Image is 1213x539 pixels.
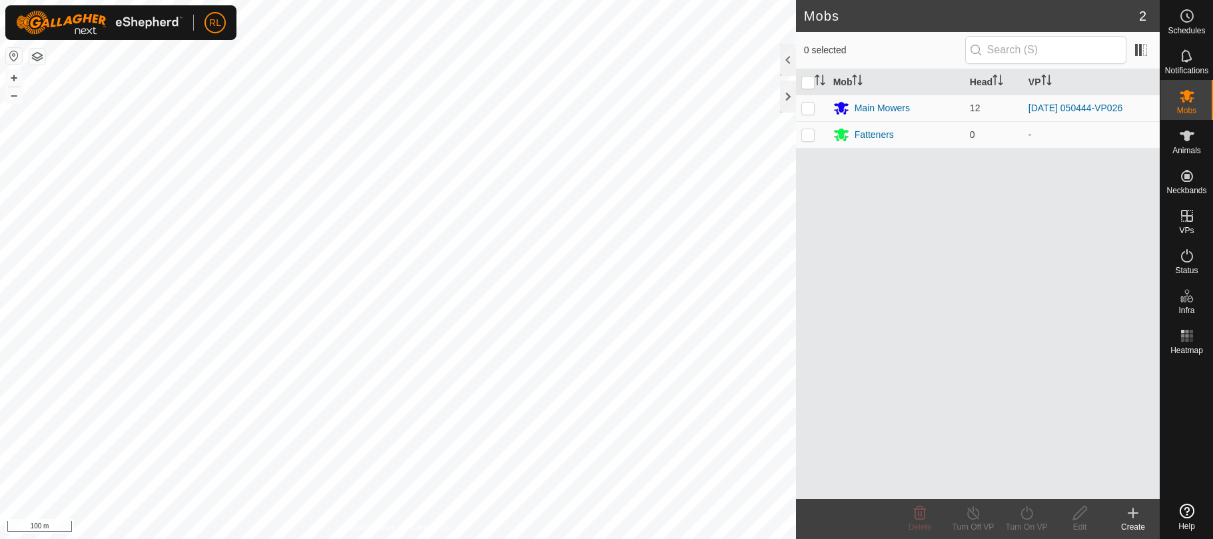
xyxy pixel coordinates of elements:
p-sorticon: Activate to sort [852,77,863,87]
div: Edit [1053,521,1106,533]
span: VPs [1179,227,1194,235]
p-sorticon: Activate to sort [1041,77,1052,87]
span: Status [1175,267,1198,274]
span: Notifications [1165,67,1208,75]
div: Turn Off VP [947,521,1000,533]
button: Reset Map [6,48,22,64]
span: RL [209,16,221,30]
span: Animals [1172,147,1201,155]
span: 2 [1139,6,1146,26]
span: Mobs [1177,107,1196,115]
p-sorticon: Activate to sort [815,77,825,87]
a: Help [1160,498,1213,536]
span: Infra [1178,306,1194,314]
th: VP [1023,69,1160,95]
span: Help [1178,522,1195,530]
div: Create [1106,521,1160,533]
input: Search (S) [965,36,1126,64]
p-sorticon: Activate to sort [993,77,1003,87]
div: Main Mowers [855,101,910,115]
th: Head [965,69,1023,95]
span: 0 selected [804,43,965,57]
span: 12 [970,103,981,113]
a: Privacy Policy [345,522,395,534]
button: – [6,87,22,103]
span: Neckbands [1166,187,1206,195]
a: [DATE] 050444-VP026 [1028,103,1122,113]
span: Schedules [1168,27,1205,35]
h2: Mobs [804,8,1139,24]
div: Fatteners [855,128,894,142]
span: Delete [909,522,932,532]
th: Mob [828,69,965,95]
img: Gallagher Logo [16,11,183,35]
button: + [6,70,22,86]
td: - [1023,121,1160,148]
span: Heatmap [1170,346,1203,354]
button: Map Layers [29,49,45,65]
a: Contact Us [411,522,450,534]
span: 0 [970,129,975,140]
div: Turn On VP [1000,521,1053,533]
